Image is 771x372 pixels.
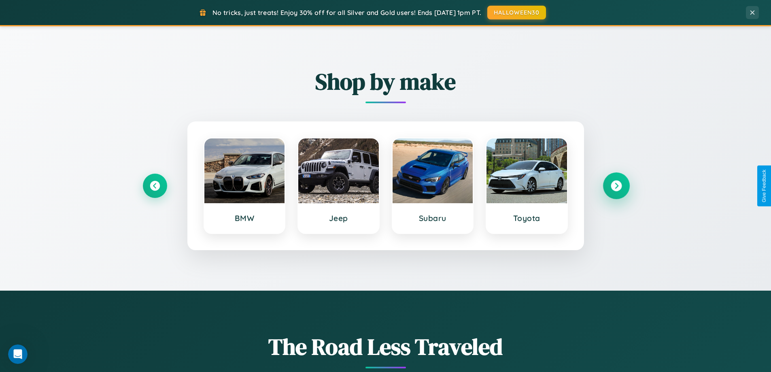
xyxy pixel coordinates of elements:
iframe: Intercom live chat [8,344,28,364]
h1: The Road Less Traveled [143,331,629,362]
span: No tricks, just treats! Enjoy 30% off for all Silver and Gold users! Ends [DATE] 1pm PT. [212,9,481,17]
h3: Jeep [306,213,371,223]
div: Give Feedback [761,170,767,202]
h3: Toyota [495,213,559,223]
button: HALLOWEEN30 [487,6,546,19]
h2: Shop by make [143,66,629,97]
h3: Subaru [401,213,465,223]
h3: BMW [212,213,277,223]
